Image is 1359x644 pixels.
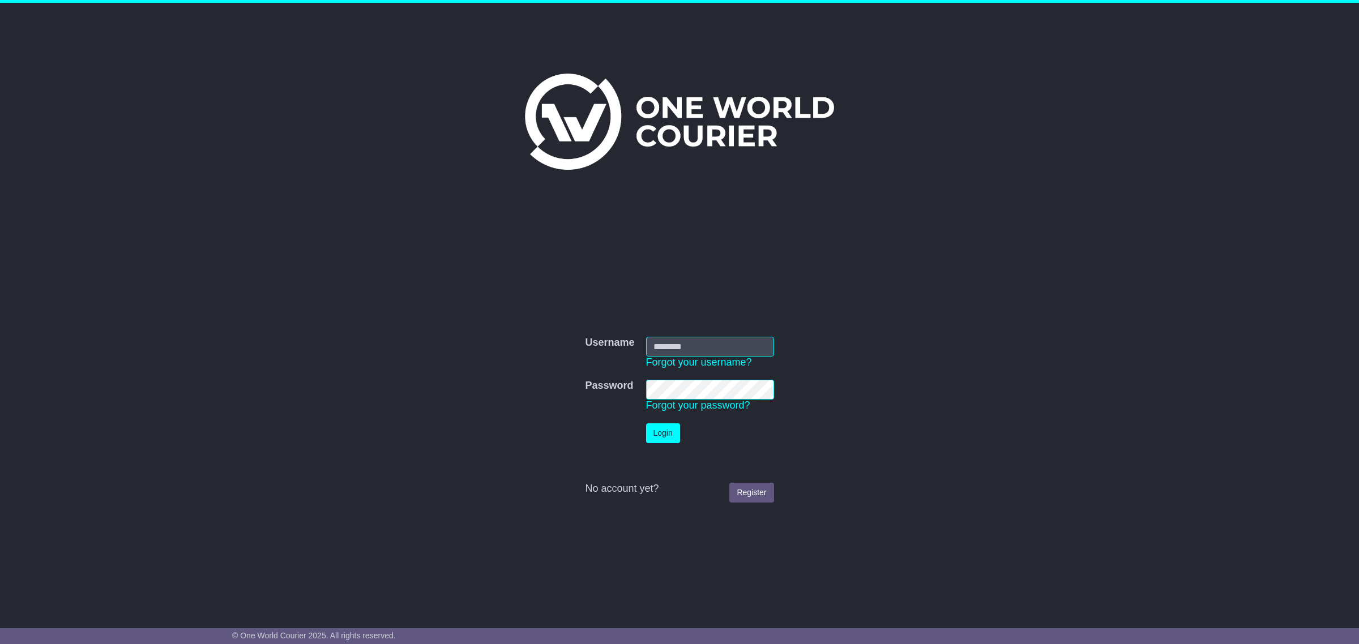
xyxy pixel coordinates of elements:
[646,423,680,443] button: Login
[585,380,633,392] label: Password
[646,400,750,411] a: Forgot your password?
[646,357,752,368] a: Forgot your username?
[232,631,396,640] span: © One World Courier 2025. All rights reserved.
[729,483,773,503] a: Register
[585,483,773,495] div: No account yet?
[525,74,834,170] img: One World
[585,337,634,349] label: Username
